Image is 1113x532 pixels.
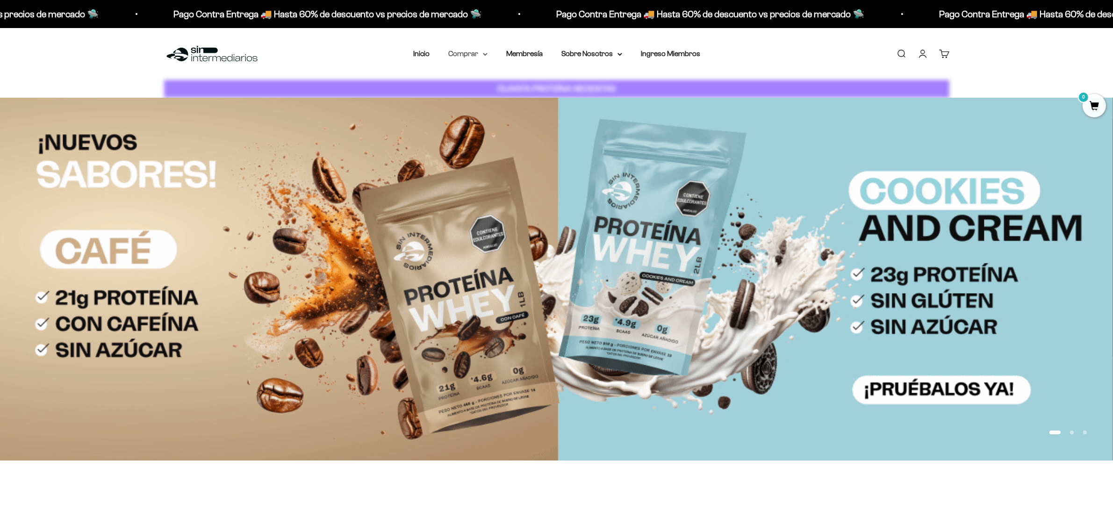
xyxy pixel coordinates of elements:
[448,48,488,60] summary: Comprar
[413,50,430,58] a: Inicio
[1083,101,1106,112] a: 0
[1078,92,1089,103] mark: 0
[506,50,543,58] a: Membresía
[497,84,616,93] strong: CUANTA PROTEÍNA NECESITAS
[561,48,622,60] summary: Sobre Nosotros
[641,50,700,58] a: Ingreso Miembros
[557,7,865,22] p: Pago Contra Entrega 🚚 Hasta 60% de descuento vs precios de mercado 🛸
[174,7,482,22] p: Pago Contra Entrega 🚚 Hasta 60% de descuento vs precios de mercado 🛸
